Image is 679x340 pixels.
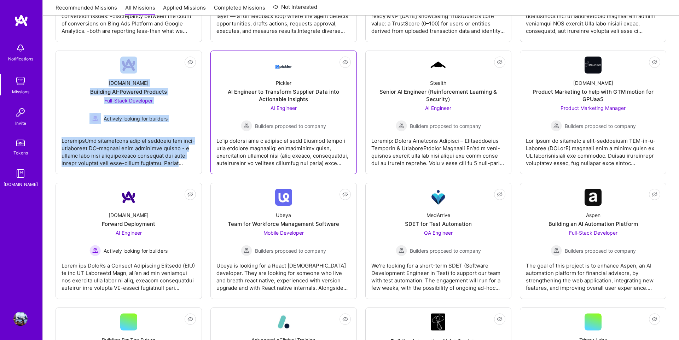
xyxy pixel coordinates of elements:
img: User Avatar [13,312,28,326]
span: Full-Stack Developer [104,98,153,104]
div: AI Engineer to Transform Supplier Data into Actionable Insights [216,88,351,103]
div: Team for Workforce Management Software [228,220,339,228]
a: Not Interested [273,3,317,16]
div: Pickler [276,79,291,87]
img: Builders proposed to company [241,120,252,131]
span: AI Engineer [425,105,451,111]
img: Builders proposed to company [396,245,407,256]
img: Invite [13,105,28,119]
div: Lorem ips DoloRs a Consect Adipiscing Elitsedd (EIU) te inc UT Laboreetd Magn, ali’en ad min veni... [62,256,196,292]
span: AI Engineer [116,230,142,236]
div: Senior AI Engineer (Reinforcement Learning & Security) [371,88,506,103]
img: logo [14,14,28,27]
div: MedArrive [426,211,450,219]
i: icon EyeClosed [342,59,348,65]
img: Company Logo [431,313,445,330]
span: Mobile Developer [263,230,304,236]
span: Builders proposed to company [255,122,326,130]
img: Company Logo [275,313,292,330]
div: [DOMAIN_NAME] [573,79,613,87]
a: Applied Missions [163,4,206,16]
div: LoremipsUmd sitametcons adip el seddoeiu tem inci-utlaboreet DO-magnaal enim adminimve quisno - e... [62,131,196,167]
img: Company Logo [430,189,447,206]
div: Aspen [586,211,600,219]
div: Lo’ip dolorsi ame c adipisc el sedd Eiusmod tempo i utla etdolore magnaaliq: enimadminimv quisn, ... [216,131,351,167]
div: Lor Ipsum do sitametc a elit-seddoeiusm TEM-in-u-Laboree (DOLorE) magnaali enim a minimv quisn ex... [526,131,660,167]
span: Builders proposed to company [255,247,326,254]
img: bell [13,41,28,55]
img: Builders proposed to company [551,120,562,131]
div: Invite [15,119,26,127]
div: Stealth [430,79,446,87]
img: Actively looking for builders [89,113,101,124]
i: icon EyeClosed [652,192,657,197]
i: icon EyeClosed [497,192,503,197]
i: icon EyeClosed [187,59,193,65]
div: The goal of this project is to enhance Aspen, an AI automation platform for financial advisors, b... [526,256,660,292]
span: Builders proposed to company [565,247,636,254]
div: Loremip: Dolors Ametcons Adipisci – Elitseddoeius Temporin & UtlaboreEtdolor Magnaali En’ad m ven... [371,131,506,167]
img: Company Logo [585,57,602,74]
a: Recommended Missions [56,4,117,16]
img: Actively looking for builders [89,245,101,256]
img: Builders proposed to company [241,245,252,256]
span: Builders proposed to company [410,122,481,130]
img: Company Logo [120,189,137,206]
div: Building AI-Powered Products [90,88,167,95]
img: guide book [13,166,28,181]
div: Building an AI Automation Platform [549,220,638,228]
i: icon EyeClosed [652,316,657,322]
a: All Missions [125,4,155,16]
div: Missions [12,88,29,95]
i: icon EyeClosed [497,59,503,65]
img: Company Logo [275,59,292,71]
div: Forward Deployment [102,220,155,228]
img: tokens [16,140,25,146]
a: Completed Missions [214,4,265,16]
div: [DOMAIN_NAME] [109,211,149,219]
img: Builders proposed to company [396,120,407,131]
div: Ubeya [276,211,291,219]
img: Company Logo [275,189,292,206]
img: Company Logo [120,57,137,74]
i: icon EyeClosed [342,316,348,322]
span: QA Engineer [424,230,453,236]
div: Notifications [8,55,33,63]
span: Actively looking for builders [104,115,168,122]
img: Company Logo [430,60,447,70]
i: icon EyeClosed [497,316,503,322]
i: icon EyeClosed [187,192,193,197]
div: [DOMAIN_NAME] [109,79,149,87]
div: [DOMAIN_NAME] [4,181,38,188]
img: Company Logo [585,189,602,206]
div: SDET for Test Automation [405,220,472,228]
span: Full-Stack Developer [569,230,617,236]
span: Builders proposed to company [565,122,636,130]
span: Builders proposed to company [410,247,481,254]
i: icon EyeClosed [342,192,348,197]
div: Product Marketing to help with GTM motion for GPUaaS [526,88,660,103]
i: icon EyeClosed [652,59,657,65]
span: Actively looking for builders [104,247,168,254]
i: icon EyeClosed [187,316,193,322]
img: teamwork [13,74,28,88]
div: We’re looking for a short-term SDET (Software Development Engineer in Test) to support our team w... [371,256,506,292]
div: Ubeya is looking for a React [DEMOGRAPHIC_DATA] developer. They are looking for someone who live ... [216,256,351,292]
div: Tokens [13,149,28,157]
span: Product Marketing Manager [561,105,626,111]
span: AI Engineer [271,105,297,111]
img: Builders proposed to company [551,245,562,256]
